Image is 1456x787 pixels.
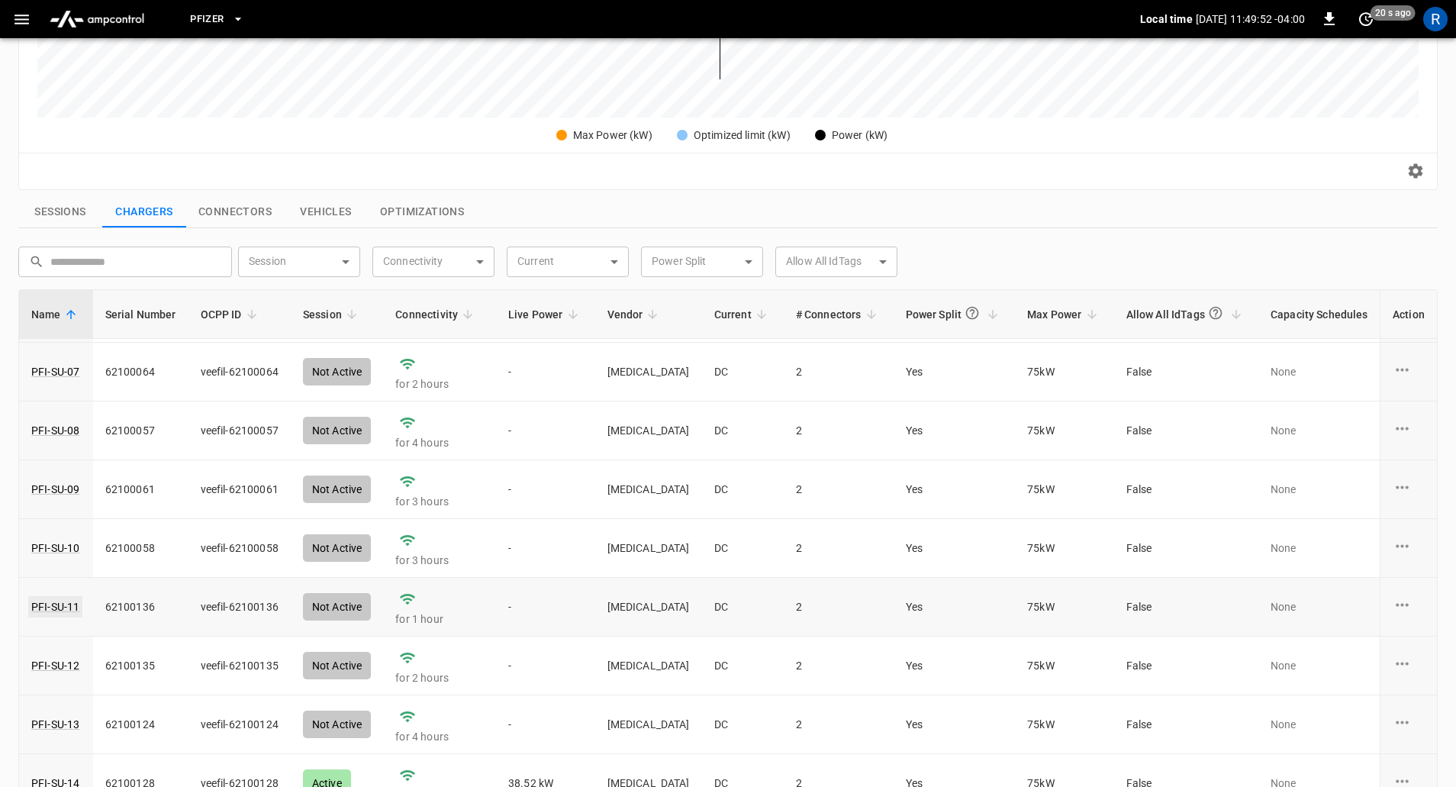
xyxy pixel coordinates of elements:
[1423,7,1448,31] div: profile-icon
[595,460,702,519] td: [MEDICAL_DATA]
[784,460,894,519] td: 2
[496,695,595,754] td: -
[303,652,372,679] div: Not Active
[1271,423,1368,438] p: None
[395,611,484,627] p: for 1 hour
[1015,519,1113,578] td: 75 kW
[31,482,79,497] a: PFI-SU-09
[1354,7,1378,31] button: set refresh interval
[303,534,372,562] div: Not Active
[18,196,102,228] button: show latest sessions
[102,196,186,228] button: show latest charge points
[186,196,284,228] button: show latest connectors
[1126,299,1246,329] span: Allow All IdTags
[188,402,291,460] td: veefil-62100057
[1027,305,1101,324] span: Max Power
[496,343,595,402] td: -
[607,305,663,324] span: Vendor
[702,637,784,695] td: DC
[1393,713,1425,736] div: charge point options
[93,637,188,695] td: 62100135
[784,637,894,695] td: 2
[1271,717,1368,732] p: None
[395,729,484,744] p: for 4 hours
[496,637,595,695] td: -
[595,402,702,460] td: [MEDICAL_DATA]
[43,5,150,34] img: ampcontrol.io logo
[395,435,484,450] p: for 4 hours
[303,305,362,324] span: Session
[1271,658,1368,673] p: None
[595,695,702,754] td: [MEDICAL_DATA]
[595,519,702,578] td: [MEDICAL_DATA]
[832,127,888,144] div: Power (kW)
[702,343,784,402] td: DC
[31,423,79,438] a: PFI-SU-08
[188,460,291,519] td: veefil-62100061
[1114,343,1258,402] td: False
[784,695,894,754] td: 2
[93,695,188,754] td: 62100124
[1015,637,1113,695] td: 75 kW
[368,196,476,228] button: show latest optimizations
[894,460,1016,519] td: Yes
[1114,519,1258,578] td: False
[784,343,894,402] td: 2
[395,494,484,509] p: for 3 hours
[1271,482,1368,497] p: None
[1140,11,1193,27] p: Local time
[303,417,372,444] div: Not Active
[284,196,368,228] button: show latest vehicles
[894,343,1016,402] td: Yes
[1196,11,1305,27] p: [DATE] 11:49:52 -04:00
[702,402,784,460] td: DC
[93,578,188,637] td: 62100136
[188,637,291,695] td: veefil-62100135
[894,695,1016,754] td: Yes
[31,540,79,556] a: PFI-SU-10
[702,578,784,637] td: DC
[595,578,702,637] td: [MEDICAL_DATA]
[573,127,652,144] div: Max Power (kW)
[694,127,791,144] div: Optimized limit (kW)
[303,476,372,503] div: Not Active
[184,5,250,34] button: Pfizer
[188,343,291,402] td: veefil-62100064
[784,519,894,578] td: 2
[894,519,1016,578] td: Yes
[496,519,595,578] td: -
[894,402,1016,460] td: Yes
[1015,695,1113,754] td: 75 kW
[1393,478,1425,501] div: charge point options
[395,305,478,324] span: Connectivity
[784,578,894,637] td: 2
[906,299,1003,329] span: Power Split
[595,637,702,695] td: [MEDICAL_DATA]
[1015,402,1113,460] td: 75 kW
[595,343,702,402] td: [MEDICAL_DATA]
[1393,360,1425,383] div: charge point options
[1015,578,1113,637] td: 75 kW
[303,358,372,385] div: Not Active
[188,578,291,637] td: veefil-62100136
[496,460,595,519] td: -
[93,519,188,578] td: 62100058
[31,305,81,324] span: Name
[1114,402,1258,460] td: False
[796,305,881,324] span: # Connectors
[1371,5,1416,21] span: 20 s ago
[201,305,262,324] span: OCPP ID
[1258,290,1380,339] th: Capacity Schedules
[188,695,291,754] td: veefil-62100124
[190,11,224,28] span: Pfizer
[508,305,583,324] span: Live Power
[894,578,1016,637] td: Yes
[1393,595,1425,618] div: charge point options
[1380,290,1437,339] th: Action
[395,670,484,685] p: for 2 hours
[188,519,291,578] td: veefil-62100058
[28,596,82,618] a: PFI-SU-11
[395,376,484,392] p: for 2 hours
[702,460,784,519] td: DC
[31,717,79,732] a: PFI-SU-13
